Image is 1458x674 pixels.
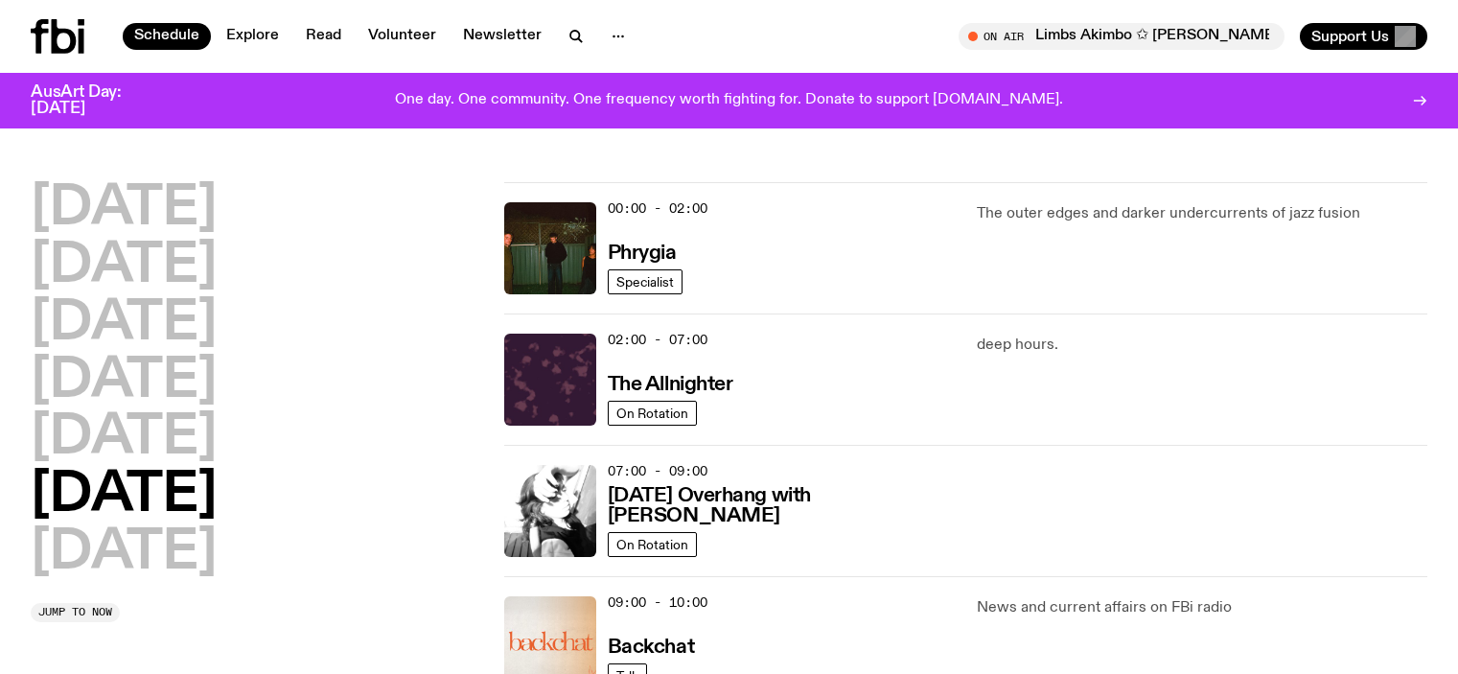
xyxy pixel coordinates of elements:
[395,92,1063,109] p: One day. One community. One frequency worth fighting for. Donate to support [DOMAIN_NAME].
[357,23,448,50] a: Volunteer
[31,240,217,293] button: [DATE]
[31,469,217,523] button: [DATE]
[608,371,733,395] a: The Allnighter
[1300,23,1427,50] button: Support Us
[608,375,733,395] h3: The Allnighter
[31,526,217,580] button: [DATE]
[504,202,596,294] img: A greeny-grainy film photo of Bela, John and Bindi at night. They are standing in a backyard on g...
[608,199,707,218] span: 00:00 - 02:00
[451,23,553,50] a: Newsletter
[977,334,1427,357] p: deep hours.
[608,634,694,658] a: Backchat
[977,202,1427,225] p: The outer edges and darker undercurrents of jazz fusion
[215,23,290,50] a: Explore
[608,638,694,658] h3: Backchat
[31,603,120,622] button: Jump to now
[294,23,353,50] a: Read
[31,355,217,408] button: [DATE]
[504,465,596,557] img: An overexposed, black and white profile of Kate, shot from the side. She is covering her forehead...
[608,482,955,526] a: [DATE] Overhang with [PERSON_NAME]
[38,607,112,617] span: Jump to now
[31,297,217,351] button: [DATE]
[959,23,1284,50] button: On AirLimbs Akimbo ✩ [PERSON_NAME] ✩
[31,84,153,117] h3: AusArt Day: [DATE]
[31,411,217,465] button: [DATE]
[977,596,1427,619] p: News and current affairs on FBi radio
[608,462,707,480] span: 07:00 - 09:00
[608,331,707,349] span: 02:00 - 07:00
[608,486,955,526] h3: [DATE] Overhang with [PERSON_NAME]
[608,532,697,557] a: On Rotation
[608,240,677,264] a: Phrygia
[616,274,674,289] span: Specialist
[616,537,688,551] span: On Rotation
[1311,28,1389,45] span: Support Us
[608,269,683,294] a: Specialist
[616,406,688,420] span: On Rotation
[608,593,707,612] span: 09:00 - 10:00
[31,182,217,236] button: [DATE]
[608,244,677,264] h3: Phrygia
[608,401,697,426] a: On Rotation
[123,23,211,50] a: Schedule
